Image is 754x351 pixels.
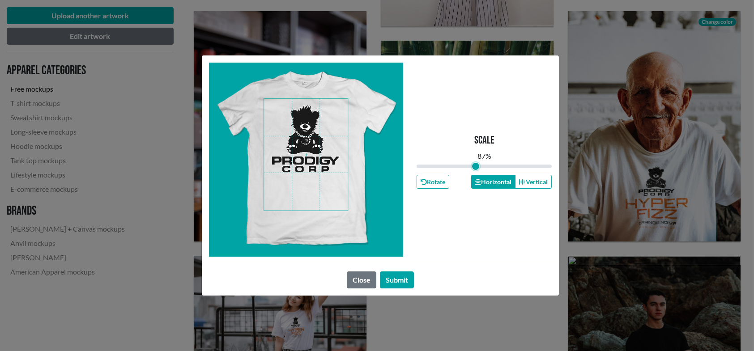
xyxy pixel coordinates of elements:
[474,134,494,147] p: Scale
[515,175,552,189] button: Vertical
[417,175,449,189] button: Rotate
[380,271,414,288] button: Submit
[347,271,376,288] button: Close
[471,175,515,189] button: Horizontal
[477,151,491,161] div: 87 %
